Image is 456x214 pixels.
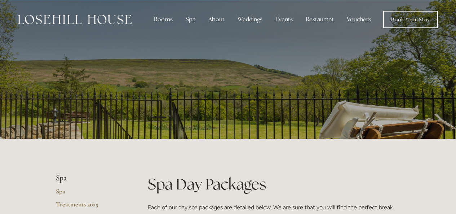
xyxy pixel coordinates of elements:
h1: Spa Day Packages [148,174,400,195]
li: Spa [56,174,125,183]
div: About [203,12,230,27]
a: Treatments 2025 [56,200,125,213]
img: Losehill House [18,15,132,24]
div: Restaurant [300,12,340,27]
div: Events [270,12,298,27]
div: Rooms [148,12,178,27]
div: Weddings [232,12,268,27]
a: Book Your Stay [383,11,438,28]
a: Vouchers [341,12,377,27]
a: Spa [56,187,125,200]
div: Spa [180,12,201,27]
